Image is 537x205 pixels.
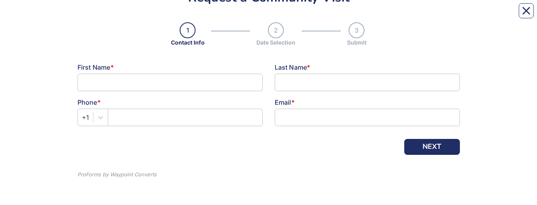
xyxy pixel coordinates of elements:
[78,98,97,106] span: Phone
[171,38,205,47] div: Contact Info
[404,139,460,155] button: NEXT
[180,22,196,38] div: 1
[349,22,364,38] div: 3
[347,38,366,47] div: Submit
[519,3,534,18] button: Close
[78,63,111,71] span: First Name
[275,98,291,106] span: Email
[268,22,284,38] div: 2
[78,171,157,179] div: ProForms by Waypoint Converts
[256,38,295,47] div: Date Selection
[275,63,307,71] span: Last Name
